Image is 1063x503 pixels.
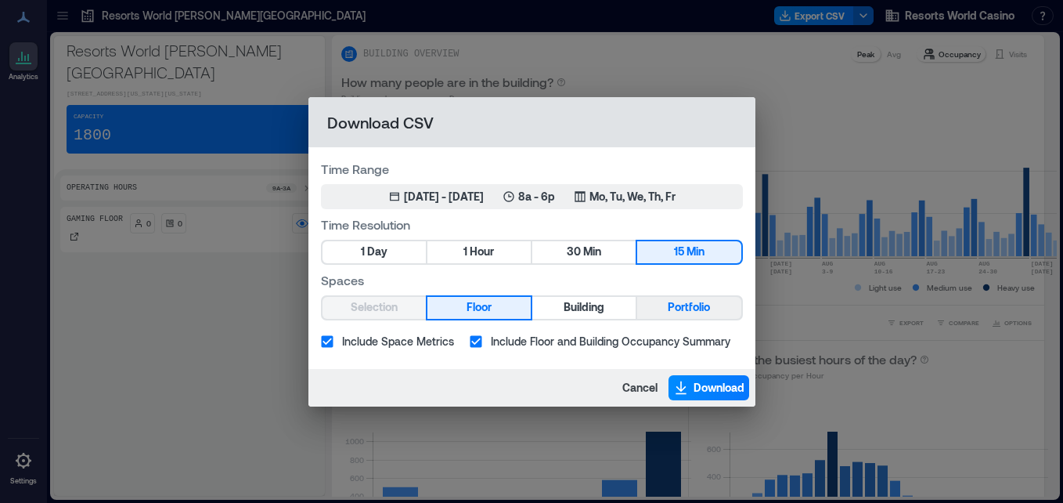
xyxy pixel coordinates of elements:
[532,297,636,319] button: Building
[367,242,387,262] span: Day
[589,189,676,204] p: Mo, Tu, We, Th, Fr
[532,241,636,263] button: 30 Min
[622,380,658,396] span: Cancel
[321,160,743,178] label: Time Range
[491,333,730,349] span: Include Floor and Building Occupancy Summary
[518,189,555,204] p: 8a - 6p
[583,242,601,262] span: Min
[467,298,492,317] span: Floor
[637,297,740,319] button: Portfolio
[342,333,454,349] span: Include Space Metrics
[668,298,710,317] span: Portfolio
[361,242,365,262] span: 1
[637,241,740,263] button: 15 Min
[321,184,743,209] button: [DATE] - [DATE]8a - 6pMo, Tu, We, Th, Fr
[470,242,494,262] span: Hour
[564,298,604,317] span: Building
[321,271,743,289] label: Spaces
[618,375,662,400] button: Cancel
[427,297,531,319] button: Floor
[463,242,467,262] span: 1
[674,242,684,262] span: 15
[321,215,743,233] label: Time Resolution
[668,375,749,400] button: Download
[567,242,581,262] span: 30
[323,241,426,263] button: 1 Day
[686,242,704,262] span: Min
[694,380,744,396] span: Download
[404,189,484,204] div: [DATE] - [DATE]
[308,97,755,147] h2: Download CSV
[427,241,531,263] button: 1 Hour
